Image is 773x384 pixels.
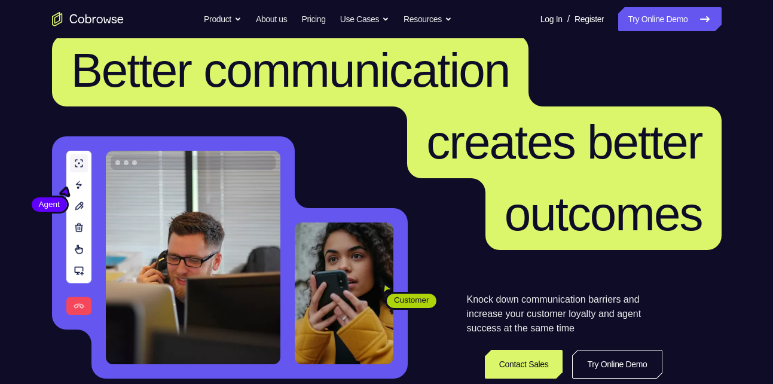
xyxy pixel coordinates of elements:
a: Try Online Demo [572,350,662,379]
a: Go to the home page [52,12,124,26]
button: Resources [404,7,452,31]
a: About us [256,7,287,31]
img: A customer holding their phone [295,223,393,364]
a: Register [575,7,604,31]
button: Use Cases [340,7,389,31]
span: outcomes [505,187,702,240]
a: Contact Sales [485,350,563,379]
p: Knock down communication barriers and increase your customer loyalty and agent success at the sam... [467,292,662,336]
button: Product [204,7,242,31]
a: Pricing [301,7,325,31]
a: Log In [540,7,563,31]
span: Better communication [71,44,510,97]
a: Try Online Demo [618,7,721,31]
span: / [567,12,570,26]
span: creates better [426,115,702,169]
img: A customer support agent talking on the phone [106,151,280,364]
